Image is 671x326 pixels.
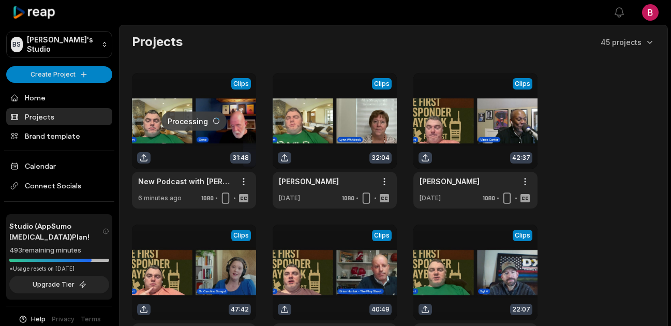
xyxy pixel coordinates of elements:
h2: Projects [132,34,183,50]
a: New Podcast with [PERSON_NAME] [138,176,233,187]
a: Terms [81,315,101,324]
a: Calendar [6,157,112,174]
a: Projects [6,108,112,125]
button: Help [18,315,46,324]
button: Create Project [6,66,112,83]
a: Brand template [6,127,112,144]
a: Privacy [52,315,74,324]
span: Connect Socials [6,176,112,195]
button: Upgrade Tier [9,276,109,293]
a: [PERSON_NAME] [279,176,339,187]
p: [PERSON_NAME]'s Studio [27,35,97,54]
button: 45 projects [601,37,655,48]
span: Help [31,315,46,324]
div: BS [11,37,23,52]
div: *Usage resets on [DATE] [9,265,109,273]
a: [PERSON_NAME] [420,176,480,187]
span: Studio (AppSumo [MEDICAL_DATA]) Plan! [9,220,102,242]
a: Home [6,89,112,106]
div: 493 remaining minutes [9,245,109,256]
